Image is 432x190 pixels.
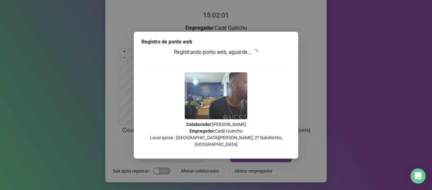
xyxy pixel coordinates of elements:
div: Open Intercom Messenger [410,168,426,184]
img: 9k= [185,72,247,119]
span: loading [252,48,259,56]
strong: Empregador [189,128,214,134]
p: : [PERSON_NAME] : Cadê Guincho Local aprox.: [GEOGRAPHIC_DATA][PERSON_NAME], 2º Subdistrito, [GEO... [141,121,291,148]
h3: Registrando ponto web, aguarde... [141,48,291,56]
strong: Colaborador [186,122,211,127]
div: Registro de ponto web [141,38,291,46]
